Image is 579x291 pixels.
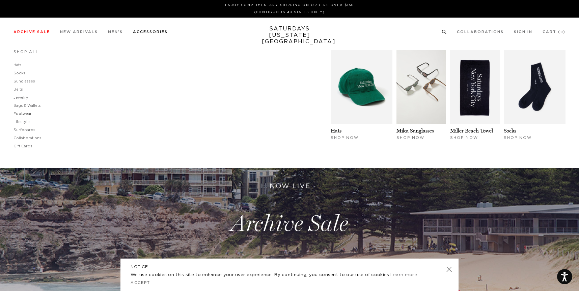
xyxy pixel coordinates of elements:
p: Enjoy Complimentary Shipping on Orders Over $150 [16,3,563,8]
p: We use cookies on this site to enhance your user experience. By continuing, you consent to our us... [131,272,424,278]
a: Men's [108,30,123,34]
a: Hats [13,63,22,67]
small: 0 [560,31,563,34]
a: Sunglasses [13,79,35,83]
a: Socks [504,127,516,134]
a: Miller Beach Towel [450,127,493,134]
h5: NOTICE [131,264,448,270]
a: SATURDAYS[US_STATE][GEOGRAPHIC_DATA] [262,26,318,45]
span: Shop Now [504,136,532,140]
a: Archive Sale [13,30,50,34]
a: Learn more [390,273,417,277]
p: (Contiguous 48 States Only) [16,10,563,15]
a: Surfboards [13,128,35,132]
a: Collaborations [13,136,42,140]
a: Miku Sunglasses [396,127,434,134]
a: Hats [331,127,341,134]
a: Footwear [13,112,32,116]
a: Collaborations [457,30,504,34]
a: Shop All [13,50,39,54]
span: Shop Now [331,136,359,140]
a: Gift Cards [13,144,32,148]
a: Accessories [133,30,168,34]
a: Sign In [514,30,532,34]
a: Socks [13,71,25,75]
a: Cart (0) [543,30,566,34]
a: New Arrivals [60,30,98,34]
a: Lifestyle [13,120,30,124]
a: Jewelry [13,96,28,99]
a: Belts [13,88,23,91]
a: Accept [131,281,150,285]
a: Bags & Wallets [13,104,41,107]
